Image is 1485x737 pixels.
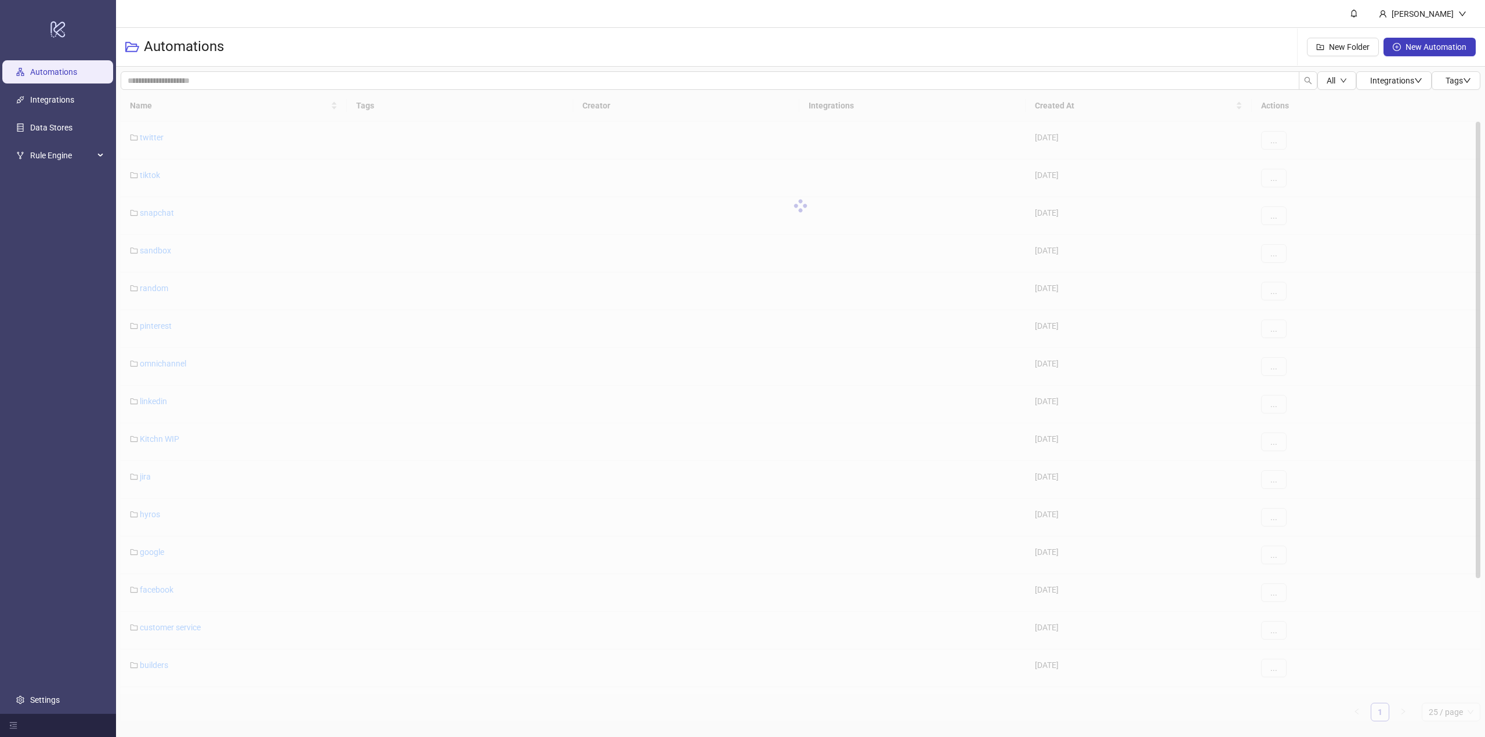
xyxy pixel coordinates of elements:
a: Data Stores [30,123,73,132]
span: search [1304,77,1312,85]
span: All [1327,76,1335,85]
span: folder-add [1316,43,1324,51]
span: Integrations [1370,76,1422,85]
span: bell [1350,9,1358,17]
button: New Folder [1307,38,1379,56]
span: fork [16,151,24,159]
span: down [1458,10,1466,18]
span: down [1463,77,1471,85]
a: Integrations [30,95,74,104]
span: Tags [1446,76,1471,85]
button: Tagsdown [1432,71,1480,90]
a: Automations [30,67,77,77]
span: Rule Engine [30,144,94,167]
span: menu-fold [9,721,17,729]
span: New Folder [1329,42,1370,52]
span: down [1414,77,1422,85]
div: [PERSON_NAME] [1387,8,1458,20]
button: Alldown [1317,71,1356,90]
span: down [1340,77,1347,84]
span: plus-circle [1393,43,1401,51]
h3: Automations [144,38,224,56]
button: New Automation [1383,38,1476,56]
a: Settings [30,695,60,705]
span: New Automation [1406,42,1466,52]
span: user [1379,10,1387,18]
button: Integrationsdown [1356,71,1432,90]
span: folder-open [125,40,139,54]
